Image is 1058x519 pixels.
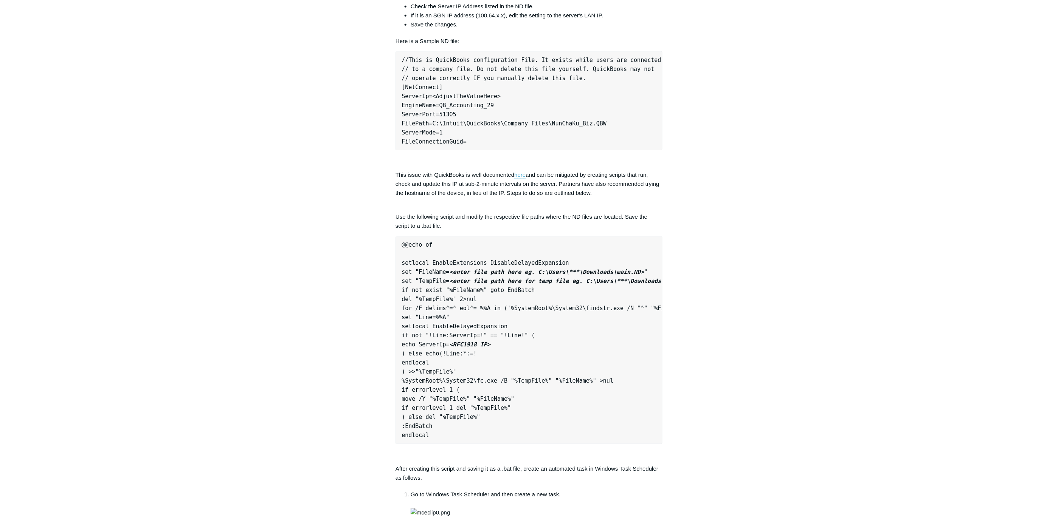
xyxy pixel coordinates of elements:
em: <RFC1918 IP> [450,341,490,348]
pre: @@echo of setlocal EnableExtensions DisableDelayedExpansion set "FileName= " set "TempFile= " if ... [396,236,662,444]
em: <enter file path here eg. C:\Users\***\Downloads\main.ND> [450,269,644,276]
em: <enter file path here for temp file eg. C:\Users\***\Downloads\Copy.ND.tmp> [450,278,706,285]
li: If it is an SGN IP address (100.64.x.x), edit the setting to the server's LAN IP. [411,11,662,20]
p: This issue with QuickBooks is well documented and can be mitigated by creating scripts that run, ... [396,171,662,198]
a: here [514,172,526,179]
li: Check the Server IP Address listed in the ND file. [411,2,662,11]
li: Save the changes. [411,20,662,29]
p: After creating this script and saving it as a .bat file, create an automated task in Windows Task... [396,465,662,483]
p: Use the following script and modify the respective file paths where the ND files are located. Sav... [396,204,662,231]
p: Here is a Sample ND file: [396,37,662,46]
pre: //This is QuickBooks configuration File. It exists while users are connected // to a company file... [396,51,662,150]
img: mceclip0.png [411,508,450,517]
